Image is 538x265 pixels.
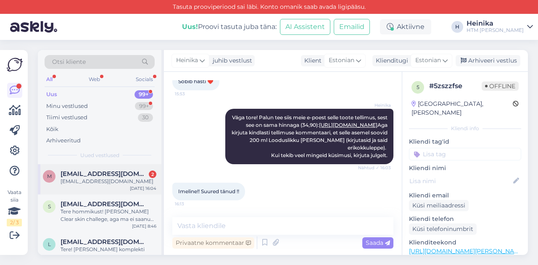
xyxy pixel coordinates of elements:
[372,56,408,65] div: Klienditugi
[417,84,419,90] span: 5
[172,237,254,249] div: Privaatne kommentaar
[135,102,153,110] div: 99+
[7,189,22,226] div: Vaata siia
[48,203,51,210] span: s
[46,113,87,122] div: Tiimi vestlused
[409,247,525,255] a: [URL][DOMAIN_NAME][PERSON_NAME]
[182,23,198,31] b: Uus!
[409,223,477,235] div: Küsi telefoninumbrit
[61,208,156,223] div: Tere hommikust! [PERSON_NAME] Clear skin challege, aga ma ei saanud eile videot meilile!
[209,56,252,65] div: juhib vestlust
[61,170,148,178] span: maret.ennok@gmail.com
[329,56,354,65] span: Estonian
[45,74,54,85] div: All
[451,21,463,33] div: H
[409,200,469,211] div: Küsi meiliaadressi
[334,19,370,35] button: Emailid
[175,201,206,207] span: 16:13
[149,171,156,178] div: 2
[178,78,214,84] span: Sobib hästi ❤️
[409,164,521,173] p: Kliendi nimi
[409,191,521,200] p: Kliendi email
[130,185,156,192] div: [DATE] 16:04
[52,58,86,66] span: Otsi kliente
[301,56,322,65] div: Klient
[7,219,22,226] div: 2 / 3
[409,137,521,146] p: Kliendi tag'id
[482,81,519,91] span: Offline
[46,125,58,134] div: Kõik
[182,22,277,32] div: Proovi tasuta juba täna:
[46,90,57,99] div: Uus
[467,20,533,34] a: HeinikaHTM [PERSON_NAME]
[134,74,155,85] div: Socials
[46,136,81,145] div: Arhiveeritud
[467,20,524,27] div: Heinika
[366,239,390,247] span: Saada
[176,56,198,65] span: Heinika
[7,57,23,73] img: Askly Logo
[232,114,389,158] span: Väga tore! Palun tee siis meie e-poest selle toote tellimus, sest see on sama hinnaga (34,90): Ag...
[409,125,521,132] div: Kliendi info
[280,19,330,35] button: AI Assistent
[134,90,153,99] div: 99+
[409,148,521,160] input: Lisa tag
[80,152,119,159] span: Uued vestlused
[415,56,441,65] span: Estonian
[87,74,102,85] div: Web
[380,19,431,34] div: Aktiivne
[409,238,521,247] p: Klienditeekond
[456,55,520,66] div: Arhiveeri vestlus
[61,178,156,185] div: [EMAIL_ADDRESS][DOMAIN_NAME]
[61,200,148,208] span: sirje.puusepp2@mail.ee
[138,113,153,122] div: 30
[358,165,391,171] span: Nähtud ✓ 16:03
[46,102,88,110] div: Minu vestlused
[178,188,239,194] span: Imeline!! Suured tänud !!
[319,122,377,128] a: [URL][DOMAIN_NAME]
[47,173,52,179] span: m
[411,100,513,117] div: [GEOGRAPHIC_DATA], [PERSON_NAME]
[409,176,512,186] input: Lisa nimi
[175,91,206,97] span: 15:53
[467,27,524,34] div: HTM [PERSON_NAME]
[359,102,391,108] span: Heinika
[132,223,156,229] div: [DATE] 8:46
[429,81,482,91] div: # 5zszzfse
[409,215,521,223] p: Kliendi telefon
[61,238,148,246] span: ly.kotkas@gmail.com
[61,246,156,261] div: Tere! [PERSON_NAME] komplekti kätte, aga minuni pole jõudnud veel tänane video, mis pidi tulema ü...
[48,241,51,247] span: l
